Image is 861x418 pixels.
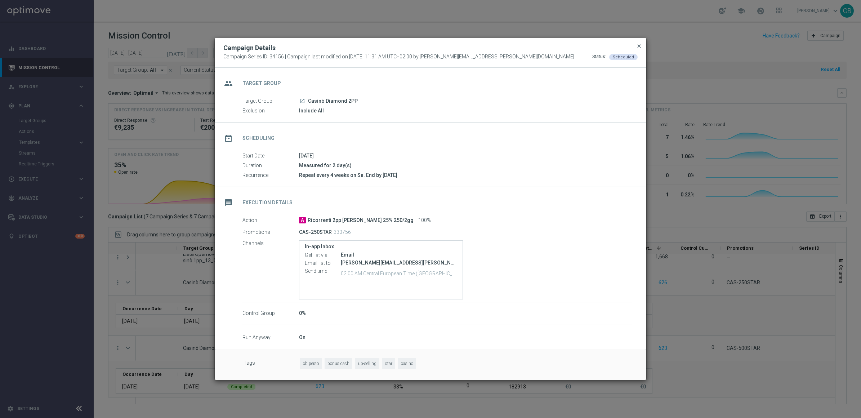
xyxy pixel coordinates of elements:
label: Recurrence [242,172,299,179]
i: message [222,196,235,209]
i: date_range [222,132,235,145]
label: Run Anyway [242,334,299,341]
label: Exclusion [242,108,299,114]
label: Target Group [242,98,299,104]
p: 330756 [334,229,351,235]
h2: Campaign Details [223,44,276,52]
label: Send time [305,268,341,274]
p: CAS-250STAR [299,229,332,235]
label: Get list via [305,252,341,258]
a: launch [299,98,305,104]
span: Scheduled [613,55,634,59]
label: Duration [242,163,299,169]
h2: Target Group [242,80,281,87]
span: Casinò Diamond 2PP [308,98,358,104]
span: A [299,217,306,223]
span: star [382,358,395,369]
div: Email [341,251,457,258]
div: 0% [299,310,632,317]
span: cb perso [300,358,322,369]
label: Action [242,217,299,224]
label: Start Date [242,153,299,159]
label: In-app Inbox [305,244,457,250]
span: up-selling [355,358,379,369]
h2: Execution Details [242,199,293,206]
div: Repeat every 4 weeks on Sa. End by [DATE] [299,172,632,179]
div: Include All [299,107,632,114]
label: Control Group [242,310,299,317]
span: bonus cash [325,358,352,369]
span: casino [398,358,416,369]
div: [PERSON_NAME][EMAIL_ADDRESS][PERSON_NAME][DOMAIN_NAME] [341,259,457,266]
label: Tags [244,358,300,369]
div: [DATE] [299,152,632,159]
label: Promotions [242,229,299,235]
label: Email list to [305,260,341,266]
span: close [636,43,642,49]
span: 100% [418,217,431,224]
span: Ricorrenti 2pp [PERSON_NAME] 25% 250/2gg [308,217,414,224]
div: Measured for 2 day(s) [299,162,632,169]
div: On [299,334,632,341]
div: Status: [592,54,606,60]
i: group [222,77,235,90]
colored-tag: Scheduled [609,54,638,59]
p: 02:00 AM Central European Time ([GEOGRAPHIC_DATA]) (UTC +02:00) [341,270,457,277]
label: Channels [242,240,299,247]
span: Campaign Series ID: 34156 | Campaign last modified on [DATE] 11:31 AM UTC+02:00 by [PERSON_NAME][... [223,54,574,60]
h2: Scheduling [242,135,275,142]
